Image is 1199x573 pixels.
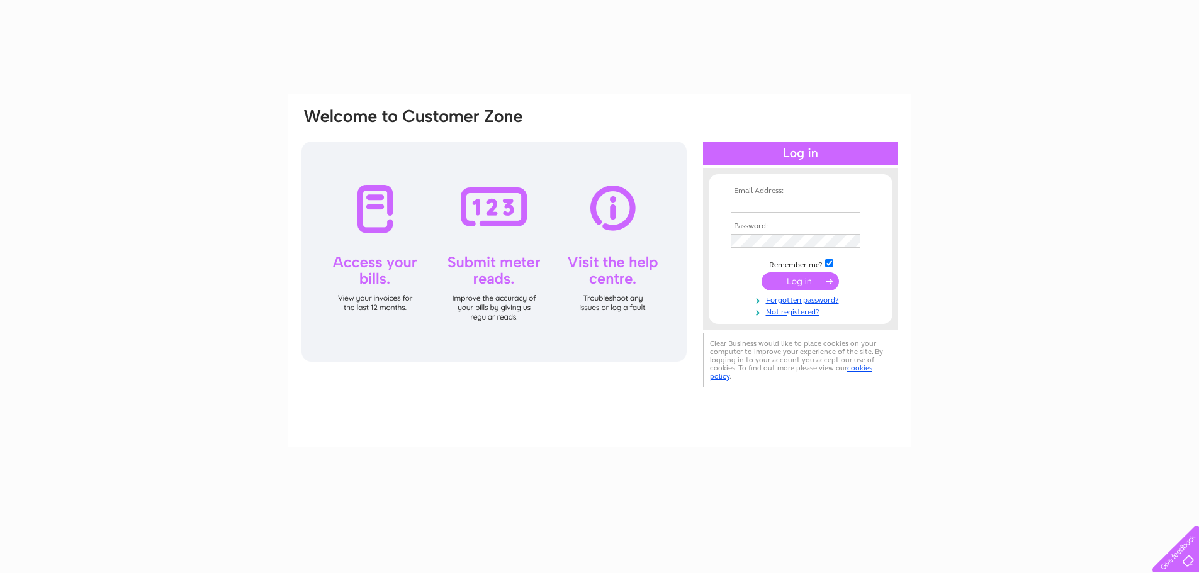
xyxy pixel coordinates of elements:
th: Email Address: [728,187,874,196]
input: Submit [762,272,839,290]
a: Not registered? [731,305,874,317]
a: cookies policy [710,364,872,381]
th: Password: [728,222,874,231]
td: Remember me? [728,257,874,270]
div: Clear Business would like to place cookies on your computer to improve your experience of the sit... [703,333,898,387]
a: Forgotten password? [731,293,874,305]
